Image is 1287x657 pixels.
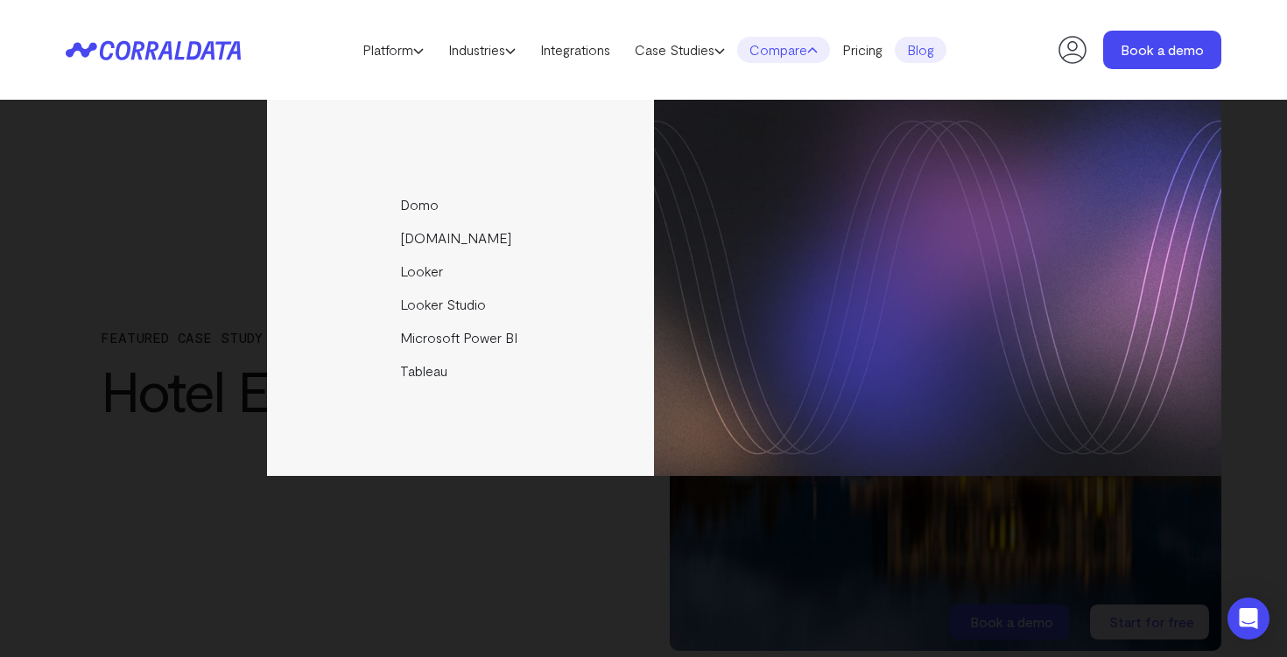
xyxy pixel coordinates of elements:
[267,188,657,221] a: Domo
[267,288,657,321] a: Looker Studio
[267,321,657,354] a: Microsoft Power BI
[528,37,622,63] a: Integrations
[267,255,657,288] a: Looker
[267,221,657,255] a: [DOMAIN_NAME]
[830,37,895,63] a: Pricing
[436,37,528,63] a: Industries
[895,37,946,63] a: Blog
[1227,598,1269,640] div: Open Intercom Messenger
[267,354,657,388] a: Tableau
[350,37,436,63] a: Platform
[1103,31,1221,69] a: Book a demo
[622,37,737,63] a: Case Studies
[737,37,830,63] a: Compare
